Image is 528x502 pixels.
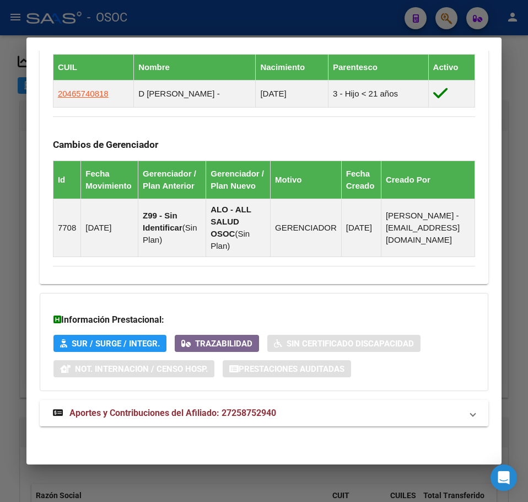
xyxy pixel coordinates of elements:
span: Sin Certificado Discapacidad [287,339,414,349]
td: [DATE] [341,199,381,257]
h3: Información Prestacional: [53,313,475,327]
button: Not. Internacion / Censo Hosp. [53,360,214,377]
span: Prestaciones Auditadas [239,364,344,374]
div: Open Intercom Messenger [491,464,517,491]
h3: Cambios de Gerenciador [53,138,475,151]
td: [DATE] [256,80,328,107]
button: Trazabilidad [175,335,259,352]
th: Activo [428,54,475,80]
th: Motivo [271,161,342,199]
button: SUR / SURGE / INTEGR. [53,335,166,352]
th: Nacimiento [256,54,328,80]
span: SUR / SURGE / INTEGR. [72,339,160,349]
th: Creado Por [381,161,475,199]
td: 7708 [53,199,80,257]
th: Fecha Movimiento [81,161,138,199]
td: 3 - Hijo < 21 años [328,80,429,107]
button: Prestaciones Auditadas [223,360,351,377]
th: Id [53,161,80,199]
td: D [PERSON_NAME] - [134,80,256,107]
th: Gerenciador / Plan Nuevo [206,161,271,199]
strong: ALO - ALL SALUD OSOC [211,205,251,238]
td: GERENCIADOR [271,199,342,257]
span: Aportes y Contribuciones del Afiliado: 27258752940 [69,408,276,418]
button: Sin Certificado Discapacidad [267,335,421,352]
span: Not. Internacion / Censo Hosp. [75,364,208,374]
th: Nombre [134,54,256,80]
th: Gerenciador / Plan Anterior [138,161,206,199]
td: ( ) [206,199,271,257]
td: [PERSON_NAME] - [EMAIL_ADDRESS][DOMAIN_NAME] [381,199,475,257]
span: Sin Plan [211,229,250,250]
strong: Z99 - Sin Identificar [143,211,182,232]
span: 20465740818 [58,89,109,98]
span: Sin Plan [143,223,197,244]
span: Trazabilidad [195,339,252,349]
td: [DATE] [81,199,138,257]
th: Parentesco [328,54,429,80]
td: ( ) [138,199,206,257]
mat-expansion-panel-header: Aportes y Contribuciones del Afiliado: 27258752940 [40,400,488,426]
th: Fecha Creado [341,161,381,199]
th: CUIL [53,54,133,80]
